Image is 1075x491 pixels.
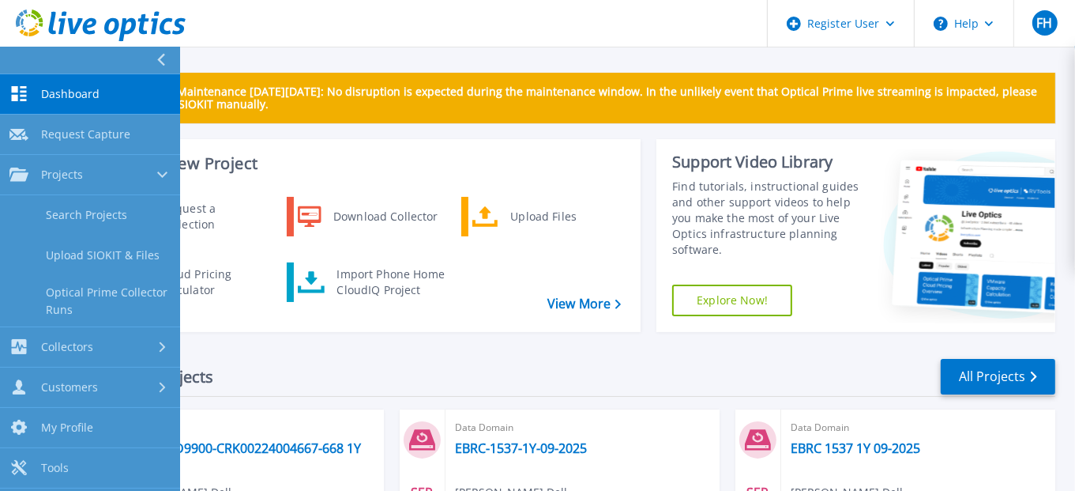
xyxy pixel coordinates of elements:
[154,201,269,232] div: Request a Collection
[41,380,98,395] span: Customers
[119,419,374,436] span: Data Domain
[672,285,792,316] a: Explore Now!
[672,179,870,258] div: Find tutorials, instructional guides and other support videos to help you make the most of your L...
[41,168,83,182] span: Projects
[502,201,619,232] div: Upload Files
[791,440,920,456] a: EBRC 1537 1Y 09-2025
[1036,17,1052,29] span: FH
[325,201,445,232] div: Download Collector
[41,421,93,435] span: My Profile
[119,440,374,472] a: VTV GY DD9900-CRK00224004667-668 1Y 09-2025
[41,340,93,354] span: Collectors
[41,87,100,101] span: Dashboard
[118,85,1043,111] p: Scheduled Maintenance [DATE][DATE]: No disruption is expected during the maintenance window. In t...
[455,419,710,436] span: Data Domain
[111,197,273,236] a: Request a Collection
[111,262,273,302] a: Cloud Pricing Calculator
[672,152,870,172] div: Support Video Library
[791,419,1046,436] span: Data Domain
[152,266,269,298] div: Cloud Pricing Calculator
[547,296,621,312] a: View More
[41,461,69,475] span: Tools
[455,440,587,456] a: EBRC-1537-1Y-09-2025
[329,266,453,298] div: Import Phone Home CloudIQ Project
[941,359,1055,395] a: All Projects
[41,127,130,142] span: Request Capture
[287,197,449,236] a: Download Collector
[461,197,623,236] a: Upload Files
[112,155,620,172] h3: Start a New Project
